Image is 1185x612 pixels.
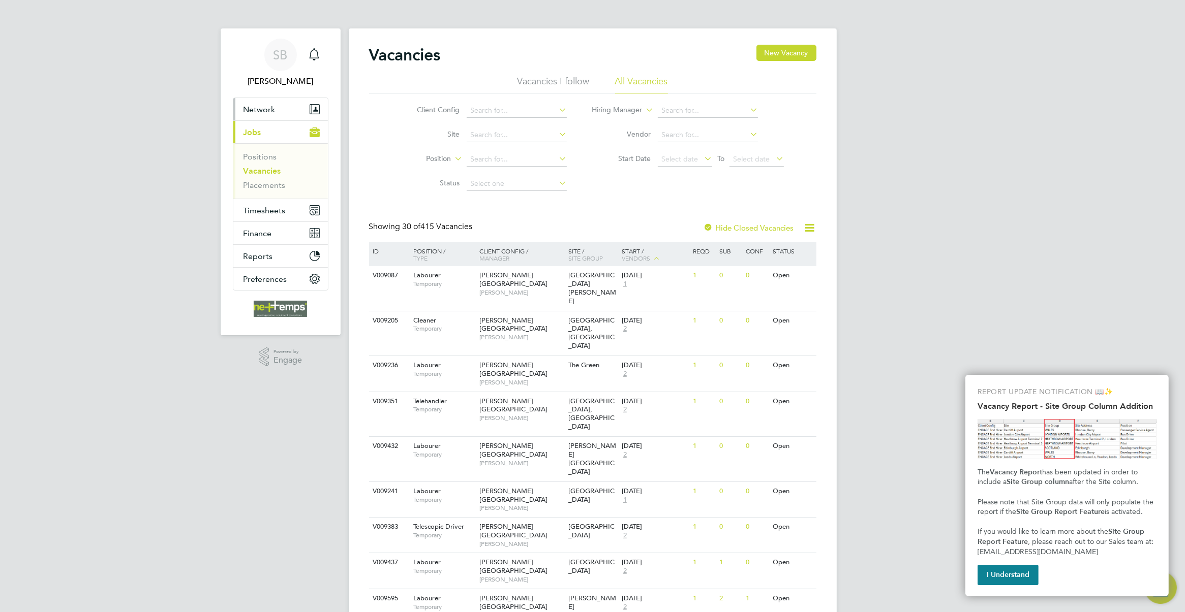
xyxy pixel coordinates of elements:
div: Reqd [690,242,717,260]
a: Go to home page [233,301,328,317]
span: The Green [568,361,599,369]
label: Status [401,178,460,187]
span: 30 of [403,221,421,232]
li: All Vacancies [615,75,668,93]
div: [DATE] [622,361,688,370]
div: V009241 [371,482,406,501]
span: Temporary [413,280,474,288]
span: [PERSON_NAME] [479,414,563,422]
span: 1 [622,280,628,288]
span: 2 [622,325,628,333]
div: 1 [690,553,717,572]
label: Hiring Manager [584,105,642,115]
div: V009087 [371,266,406,285]
span: , please reach out to our Sales team at: [EMAIL_ADDRESS][DOMAIN_NAME] [978,537,1156,556]
div: [DATE] [622,594,688,603]
span: Temporary [413,325,474,333]
div: 0 [744,437,770,456]
h2: Vacancy Report - Site Group Column Addition [978,401,1157,411]
span: Labourer [413,487,441,495]
div: Status [770,242,814,260]
div: 1 [744,589,770,608]
div: [DATE] [622,558,688,567]
div: 0 [717,518,743,536]
div: V009351 [371,392,406,411]
div: Open [770,482,814,501]
div: [DATE] [622,487,688,496]
div: 0 [717,482,743,501]
span: [PERSON_NAME][GEOGRAPHIC_DATA] [479,271,548,288]
div: Sub [717,242,743,260]
div: 1 [690,311,717,330]
label: Hide Closed Vacancies [704,223,794,233]
div: Vacancy Report - Site Group Column Addition [965,375,1169,596]
span: Vendors [622,254,650,262]
span: Labourer [413,558,441,566]
span: 415 Vacancies [403,221,473,232]
input: Search for... [658,128,758,142]
span: [PERSON_NAME][GEOGRAPHIC_DATA] [479,441,548,459]
div: 0 [717,356,743,375]
label: Position [392,154,451,164]
span: [GEOGRAPHIC_DATA], [GEOGRAPHIC_DATA] [568,397,615,431]
div: 0 [744,482,770,501]
div: V009383 [371,518,406,536]
span: Jobs [244,127,261,137]
span: Preferences [244,274,287,284]
div: 0 [717,266,743,285]
div: Start / [619,242,690,268]
p: REPORT UPDATE NOTIFICATION 📖✨ [978,387,1157,397]
span: [PERSON_NAME][GEOGRAPHIC_DATA] [479,522,548,539]
div: V009437 [371,553,406,572]
div: V009595 [371,589,406,608]
div: 0 [717,437,743,456]
button: I Understand [978,565,1039,585]
span: Temporary [413,496,474,504]
div: Open [770,311,814,330]
span: [PERSON_NAME][GEOGRAPHIC_DATA] [479,316,548,333]
label: Vendor [592,130,651,139]
span: after the Site column. [1069,477,1138,486]
span: Telescopic Driver [413,522,464,531]
span: Temporary [413,531,474,539]
div: 0 [744,356,770,375]
span: Temporary [413,370,474,378]
span: [PERSON_NAME] [479,575,563,584]
span: [PERSON_NAME] [479,378,563,386]
div: 0 [744,392,770,411]
span: [GEOGRAPHIC_DATA] [568,487,615,504]
span: [PERSON_NAME][GEOGRAPHIC_DATA] [479,397,548,414]
span: [PERSON_NAME][GEOGRAPHIC_DATA] [479,594,548,611]
span: Labourer [413,271,441,279]
span: Temporary [413,567,474,575]
div: Open [770,553,814,572]
span: Labourer [413,441,441,450]
a: Go to account details [233,39,328,87]
strong: Site Group Report Feature [1016,507,1105,516]
span: Labourer [413,594,441,602]
div: Showing [369,221,475,232]
input: Search for... [467,104,567,118]
span: To [714,152,727,165]
div: 0 [717,392,743,411]
span: has been updated in order to include a [978,468,1140,487]
div: Open [770,437,814,456]
div: 1 [690,356,717,375]
span: 2 [622,405,628,414]
div: 0 [744,553,770,572]
span: Temporary [413,450,474,459]
div: 0 [744,311,770,330]
div: 1 [690,437,717,456]
span: [PERSON_NAME][GEOGRAPHIC_DATA] [568,441,616,476]
h2: Vacancies [369,45,441,65]
div: Open [770,518,814,536]
span: Temporary [413,603,474,611]
span: [PERSON_NAME] [479,333,563,341]
span: Network [244,105,276,114]
div: Conf [744,242,770,260]
span: Cleaner [413,316,436,325]
div: [DATE] [622,523,688,531]
span: Site Group [568,254,603,262]
a: Placements [244,180,286,190]
label: Client Config [401,105,460,114]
